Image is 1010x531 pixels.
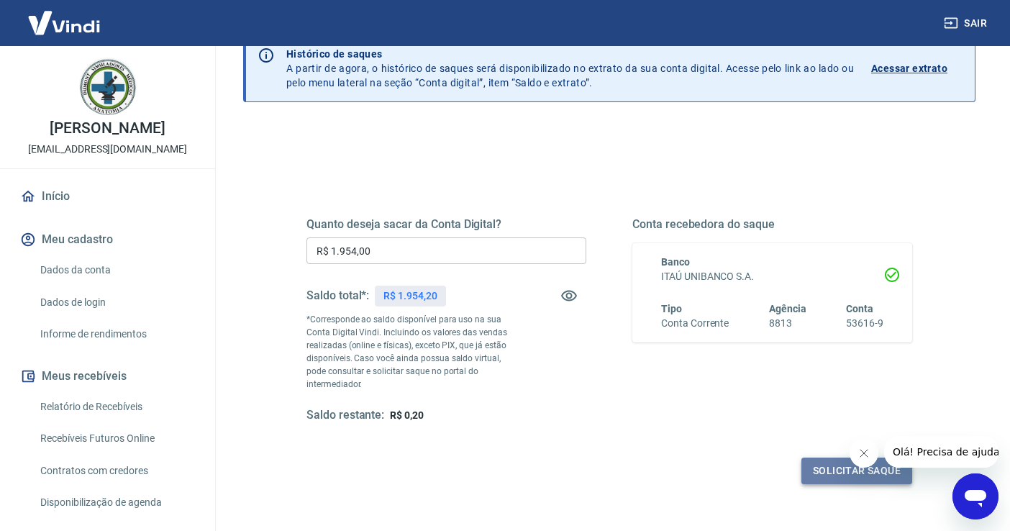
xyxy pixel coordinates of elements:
[306,289,369,303] h5: Saldo total*:
[35,319,198,349] a: Informe de rendimentos
[871,61,947,76] p: Acessar extrato
[306,408,384,423] h5: Saldo restante:
[9,10,121,22] span: Olá! Precisa de ajuda?
[286,47,854,61] p: Histórico de saques
[17,360,198,392] button: Meus recebíveis
[17,181,198,212] a: Início
[28,142,187,157] p: [EMAIL_ADDRESS][DOMAIN_NAME]
[306,217,586,232] h5: Quanto deseja sacar da Conta Digital?
[884,436,998,468] iframe: Mensagem da empresa
[35,255,198,285] a: Dados da conta
[941,10,993,37] button: Sair
[952,473,998,519] iframe: Botão para abrir a janela de mensagens
[35,288,198,317] a: Dados de login
[286,47,854,90] p: A partir de agora, o histórico de saques será disponibilizado no extrato da sua conta digital. Ac...
[390,409,424,421] span: R$ 0,20
[661,256,690,268] span: Banco
[17,1,111,45] img: Vindi
[632,217,912,232] h5: Conta recebedora do saque
[871,47,963,90] a: Acessar extrato
[769,303,806,314] span: Agência
[661,269,883,284] h6: ITAÚ UNIBANCO S.A.
[850,439,878,468] iframe: Fechar mensagem
[50,121,165,136] p: [PERSON_NAME]
[35,456,198,486] a: Contratos com credores
[846,316,883,331] h6: 53616-9
[35,392,198,422] a: Relatório de Recebíveis
[661,316,729,331] h6: Conta Corrente
[661,303,682,314] span: Tipo
[35,488,198,517] a: Disponibilização de agenda
[801,458,912,484] button: Solicitar saque
[306,313,517,391] p: *Corresponde ao saldo disponível para uso na sua Conta Digital Vindi. Incluindo os valores das ve...
[383,289,437,304] p: R$ 1.954,20
[846,303,873,314] span: Conta
[79,58,137,115] img: 6e2d69d8-b05a-4625-89ca-a11f6efb75a6.jpeg
[35,424,198,453] a: Recebíveis Futuros Online
[17,224,198,255] button: Meu cadastro
[769,316,806,331] h6: 8813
